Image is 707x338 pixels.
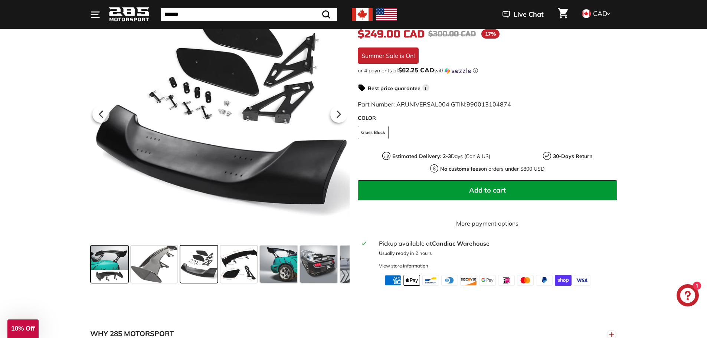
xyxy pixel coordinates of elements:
[11,325,35,332] span: 10% Off
[358,67,617,74] div: or 4 payments of$62.25 CADwithSezzle Click to learn more about Sezzle
[368,85,420,92] strong: Best price guarantee
[428,29,476,39] span: $300.00 CAD
[432,240,490,247] strong: Candiac Warehouse
[379,262,428,269] div: View store information
[467,101,511,108] span: 990013104874
[358,28,425,40] span: $249.00 CAD
[403,275,420,285] img: apple_pay
[161,8,337,21] input: Search
[109,6,150,23] img: Logo_285_Motorsport_areodynamics_components
[479,275,496,285] img: google_pay
[358,101,511,108] span: Part Number: ARUNIVERSAL004 GTIN:
[422,84,429,91] span: i
[536,275,553,285] img: paypal
[440,165,544,173] p: on orders under $800 USD
[441,275,458,285] img: diners_club
[7,319,39,338] div: 10% Off
[553,153,592,160] strong: 30-Days Return
[469,186,506,194] span: Add to cart
[445,68,471,74] img: Sezzle
[593,9,607,18] span: CAD
[358,47,419,64] div: Summer Sale is On!
[379,250,612,257] p: Usually ready in 2 hours
[392,152,490,160] p: Days (Can & US)
[555,275,572,285] img: shopify_pay
[358,219,617,228] a: More payment options
[674,284,701,308] inbox-online-store-chat: Shopify online store chat
[517,275,534,285] img: master
[440,165,481,172] strong: No customs fees
[574,275,590,285] img: visa
[398,66,434,74] span: $62.25 CAD
[384,275,401,285] img: american_express
[392,153,451,160] strong: Estimated Delivery: 2-3
[553,2,572,27] a: Cart
[514,10,544,19] span: Live Chat
[358,114,617,122] label: COLOR
[358,67,617,74] div: or 4 payments of with
[379,239,612,248] div: Pickup available at
[481,29,500,39] span: 17%
[493,5,553,24] button: Live Chat
[422,275,439,285] img: bancontact
[460,275,477,285] img: discover
[358,180,617,200] button: Add to cart
[498,275,515,285] img: ideal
